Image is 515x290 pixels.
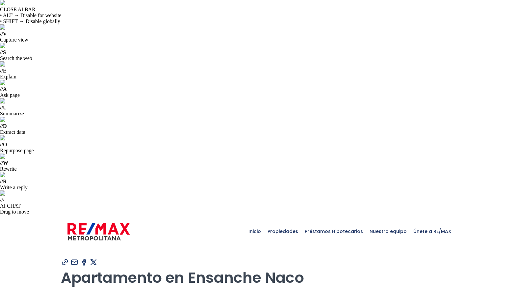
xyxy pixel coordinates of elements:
a: Nuestro equipo [366,215,410,248]
img: Compartir [90,258,98,266]
img: remax-metropolitana-logo [67,222,130,242]
span: Nuestro equipo [366,221,410,241]
img: Compartir [80,258,88,266]
a: Inicio [245,215,264,248]
span: Inicio [245,221,264,241]
span: Únete a RE/MAX [410,221,454,241]
img: Compartir [70,258,79,266]
a: Préstamos Hipotecarios [301,215,366,248]
img: Compartir [61,258,69,266]
h1: Apartamento en Ensanche Naco [61,269,454,287]
a: RE/MAX Metropolitana [67,215,130,248]
a: Propiedades [264,215,301,248]
span: Préstamos Hipotecarios [301,221,366,241]
span: Propiedades [264,221,301,241]
a: Únete a RE/MAX [410,215,454,248]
